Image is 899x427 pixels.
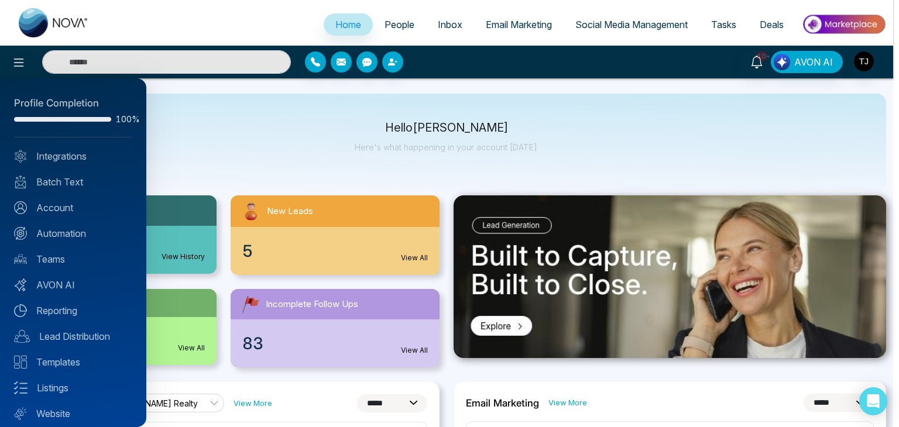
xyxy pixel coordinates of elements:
[14,175,27,188] img: batch_text_white.png
[14,381,28,394] img: Listings.svg
[14,175,132,189] a: Batch Text
[14,330,30,343] img: Lead-dist.svg
[14,278,27,291] img: Avon-AI.svg
[14,407,132,421] a: Website
[14,96,132,111] div: Profile Completion
[116,115,132,123] span: 100%
[14,150,27,163] img: Integrated.svg
[14,201,27,214] img: Account.svg
[14,355,132,369] a: Templates
[14,253,27,266] img: team.svg
[14,356,27,369] img: Templates.svg
[14,201,132,215] a: Account
[14,278,132,292] a: AVON AI
[14,226,132,240] a: Automation
[14,407,27,420] img: Website.svg
[14,227,27,240] img: Automation.svg
[14,149,132,163] a: Integrations
[859,387,887,415] div: Open Intercom Messenger
[14,329,132,343] a: Lead Distribution
[14,381,132,395] a: Listings
[14,304,27,317] img: Reporting.svg
[14,252,132,266] a: Teams
[14,304,132,318] a: Reporting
